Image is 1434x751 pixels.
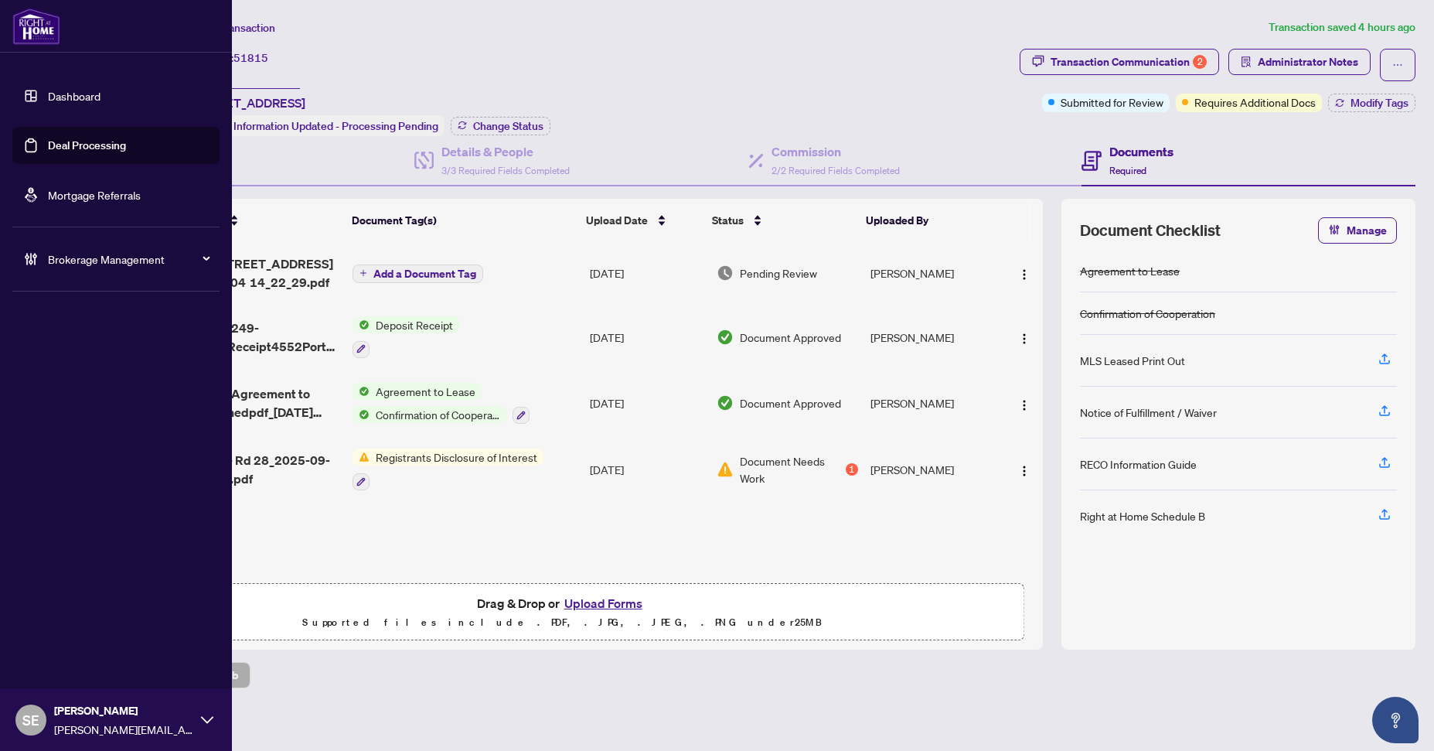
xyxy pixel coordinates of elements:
[192,115,445,136] div: Status:
[1109,142,1173,161] h4: Documents
[1018,268,1030,281] img: Logo
[12,8,60,45] img: logo
[370,383,482,400] span: Agreement to Lease
[473,121,543,131] span: Change Status
[740,452,843,486] span: Document Needs Work
[353,383,530,425] button: Status IconAgreement to LeaseStatus IconConfirmation of Cooperation
[54,702,193,719] span: [PERSON_NAME]
[1241,56,1252,67] span: solution
[233,51,268,65] span: 51815
[154,384,340,422] span: Ontario 400 - Agreement to Lease-combinedpdf_[DATE] 12_07_54.pdf
[370,449,543,466] span: Registrants Disclosure of Interest
[560,593,647,613] button: Upload Forms
[860,199,995,242] th: Uploaded By
[359,269,367,277] span: plus
[846,463,858,476] div: 1
[1328,94,1415,112] button: Modify Tags
[1347,218,1387,243] span: Manage
[1061,94,1163,111] span: Submitted for Review
[1318,217,1397,244] button: Manage
[1109,165,1146,176] span: Required
[1018,333,1030,345] img: Logo
[717,461,734,478] img: Document Status
[100,584,1024,641] span: Drag & Drop orUpload FormsSupported files include .PDF, .JPG, .JPEG, .PNG under25MB
[22,709,39,731] span: SE
[477,593,647,613] span: Drag & Drop or
[1012,457,1037,482] button: Logo
[147,199,346,242] th: (4) File Name
[154,319,340,356] span: 1758326047249-TrustDepositReceipt4552PortageRd28.pdf
[740,329,841,346] span: Document Approved
[864,242,1000,304] td: [PERSON_NAME]
[1258,49,1358,74] span: Administrator Notes
[1080,262,1180,279] div: Agreement to Lease
[740,265,817,282] span: Pending Review
[864,370,1000,437] td: [PERSON_NAME]
[48,251,209,268] span: Brokerage Management
[1080,507,1205,524] div: Right at Home Schedule B
[717,394,734,411] img: Document Status
[353,316,459,358] button: Status IconDeposit Receipt
[740,394,841,411] span: Document Approved
[1020,49,1219,75] button: Transaction Communication2
[580,199,706,242] th: Upload Date
[584,436,710,503] td: [DATE]
[1018,465,1030,477] img: Logo
[353,449,543,490] button: Status IconRegistrants Disclosure of Interest
[109,613,1014,632] p: Supported files include .PDF, .JPG, .JPEG, .PNG under 25 MB
[154,451,340,488] span: 4552 Portage Rd 28_2025-09-04 14_22_29.pdf
[353,406,370,423] img: Status Icon
[1080,220,1221,241] span: Document Checklist
[771,165,900,176] span: 2/2 Required Fields Completed
[48,89,100,103] a: Dashboard
[441,165,570,176] span: 3/3 Required Fields Completed
[586,212,648,229] span: Upload Date
[1194,94,1316,111] span: Requires Additional Docs
[451,117,550,135] button: Change Status
[370,406,506,423] span: Confirmation of Cooperation
[233,119,438,133] span: Information Updated - Processing Pending
[54,721,193,738] span: [PERSON_NAME][EMAIL_ADDRESS][DOMAIN_NAME]
[584,304,710,370] td: [DATE]
[1012,261,1037,285] button: Logo
[353,449,370,466] img: Status Icon
[1012,325,1037,350] button: Logo
[706,199,859,242] th: Status
[1018,399,1030,411] img: Logo
[1051,49,1207,74] div: Transaction Communication
[370,316,459,333] span: Deposit Receipt
[1351,97,1408,108] span: Modify Tags
[353,265,483,283] button: Add a Document Tag
[353,383,370,400] img: Status Icon
[1080,456,1197,473] div: RECO Information Guide
[584,242,710,304] td: [DATE]
[1269,19,1415,36] article: Transaction saved 4 hours ago
[192,21,275,35] span: View Transaction
[864,304,1000,370] td: [PERSON_NAME]
[712,212,744,229] span: Status
[864,436,1000,503] td: [PERSON_NAME]
[353,263,483,283] button: Add a Document Tag
[1080,404,1217,421] div: Notice of Fulfillment / Waiver
[1193,55,1207,69] div: 2
[717,265,734,282] img: Document Status
[1080,352,1185,369] div: MLS Leased Print Out
[48,188,141,202] a: Mortgage Referrals
[48,138,126,152] a: Deal Processing
[353,316,370,333] img: Status Icon
[373,268,476,279] span: Add a Document Tag
[1372,697,1419,743] button: Open asap
[154,254,340,292] span: Disclosure [STREET_ADDRESS] 28_2025-09-04 14_22_29.pdf
[771,142,900,161] h4: Commission
[346,199,580,242] th: Document Tag(s)
[1012,391,1037,415] button: Logo
[1392,60,1403,70] span: ellipsis
[1228,49,1371,75] button: Administrator Notes
[717,329,734,346] img: Document Status
[192,94,305,112] span: [STREET_ADDRESS]
[584,370,710,437] td: [DATE]
[441,142,570,161] h4: Details & People
[1080,305,1215,322] div: Confirmation of Cooperation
